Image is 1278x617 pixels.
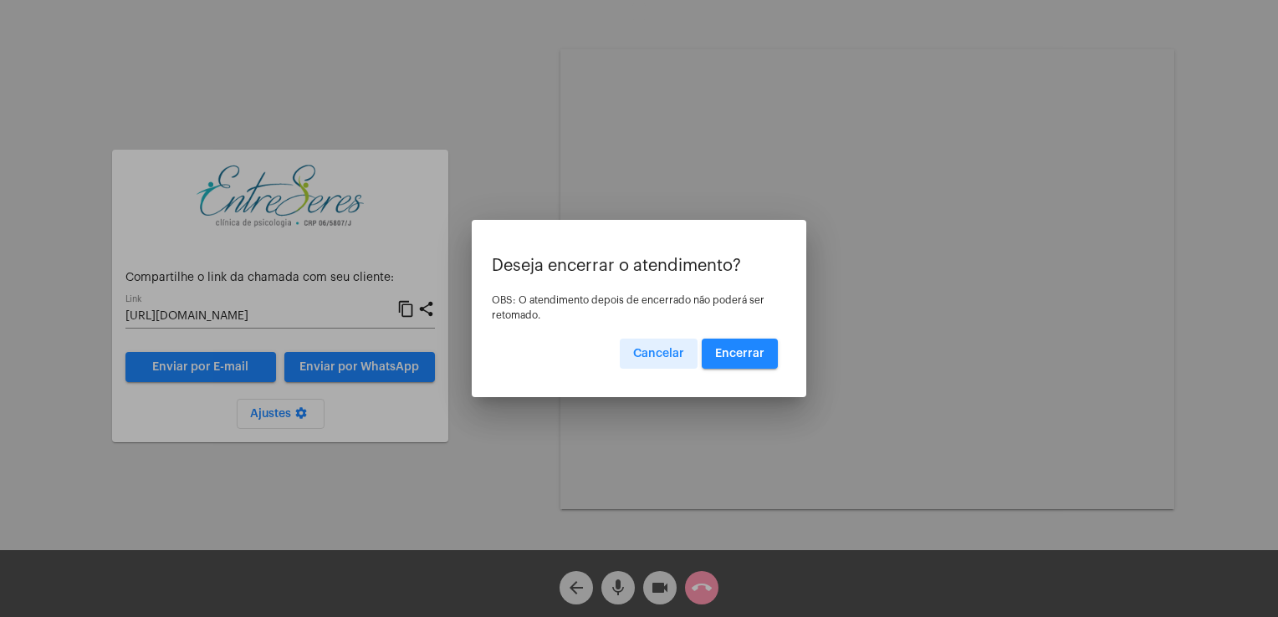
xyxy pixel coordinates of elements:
[715,348,764,359] span: Encerrar
[620,339,698,369] button: Cancelar
[492,257,786,275] p: Deseja encerrar o atendimento?
[702,339,778,369] button: Encerrar
[633,348,684,359] span: Cancelar
[492,295,764,320] span: OBS: O atendimento depois de encerrado não poderá ser retomado.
